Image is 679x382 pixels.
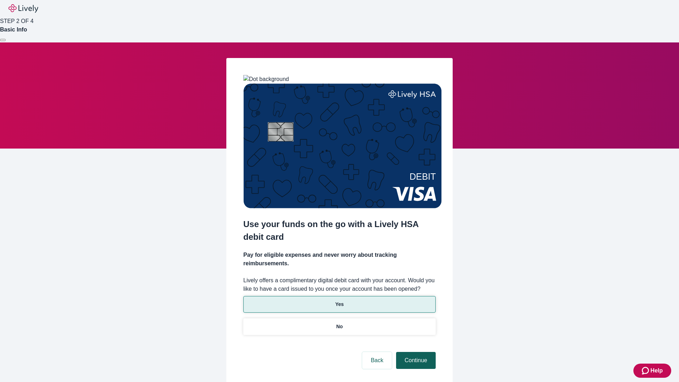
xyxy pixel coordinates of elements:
[650,366,663,375] span: Help
[396,352,436,369] button: Continue
[362,352,392,369] button: Back
[243,83,442,208] img: Debit card
[243,218,436,243] h2: Use your funds on the go with a Lively HSA debit card
[243,251,436,268] h4: Pay for eligible expenses and never worry about tracking reimbursements.
[335,301,344,308] p: Yes
[243,75,289,83] img: Dot background
[633,364,671,378] button: Zendesk support iconHelp
[243,296,436,313] button: Yes
[642,366,650,375] svg: Zendesk support icon
[243,276,436,293] label: Lively offers a complimentary digital debit card with your account. Would you like to have a card...
[243,318,436,335] button: No
[8,4,38,13] img: Lively
[336,323,343,330] p: No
